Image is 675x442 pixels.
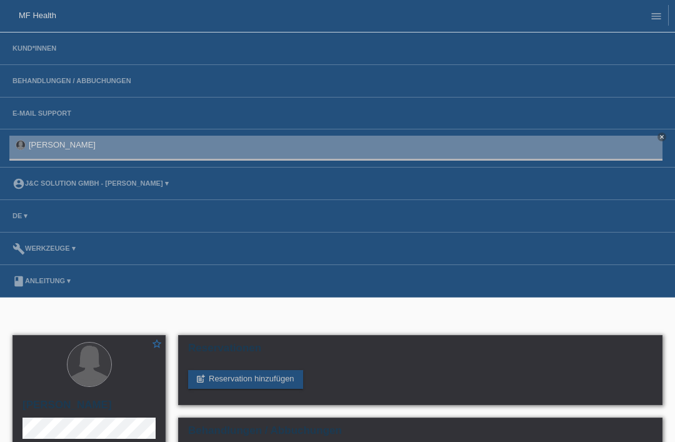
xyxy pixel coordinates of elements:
[22,399,156,418] h2: [PERSON_NAME]
[29,140,96,149] a: [PERSON_NAME]
[6,277,77,284] a: bookAnleitung ▾
[659,134,665,140] i: close
[650,10,662,23] i: menu
[6,109,77,117] a: E-Mail Support
[657,133,666,141] a: close
[151,338,162,351] a: star_border
[6,179,175,187] a: account_circleJ&C Solution GmbH - [PERSON_NAME] ▾
[12,275,25,288] i: book
[6,77,137,84] a: Behandlungen / Abbuchungen
[644,12,669,19] a: menu
[188,342,652,361] h2: Reservationen
[6,212,34,219] a: DE ▾
[19,11,56,20] a: MF Health
[12,243,25,255] i: build
[188,370,303,389] a: post_addReservation hinzufügen
[12,178,25,190] i: account_circle
[151,338,162,349] i: star_border
[6,244,82,252] a: buildWerkzeuge ▾
[196,374,206,384] i: post_add
[6,44,62,52] a: Kund*innen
